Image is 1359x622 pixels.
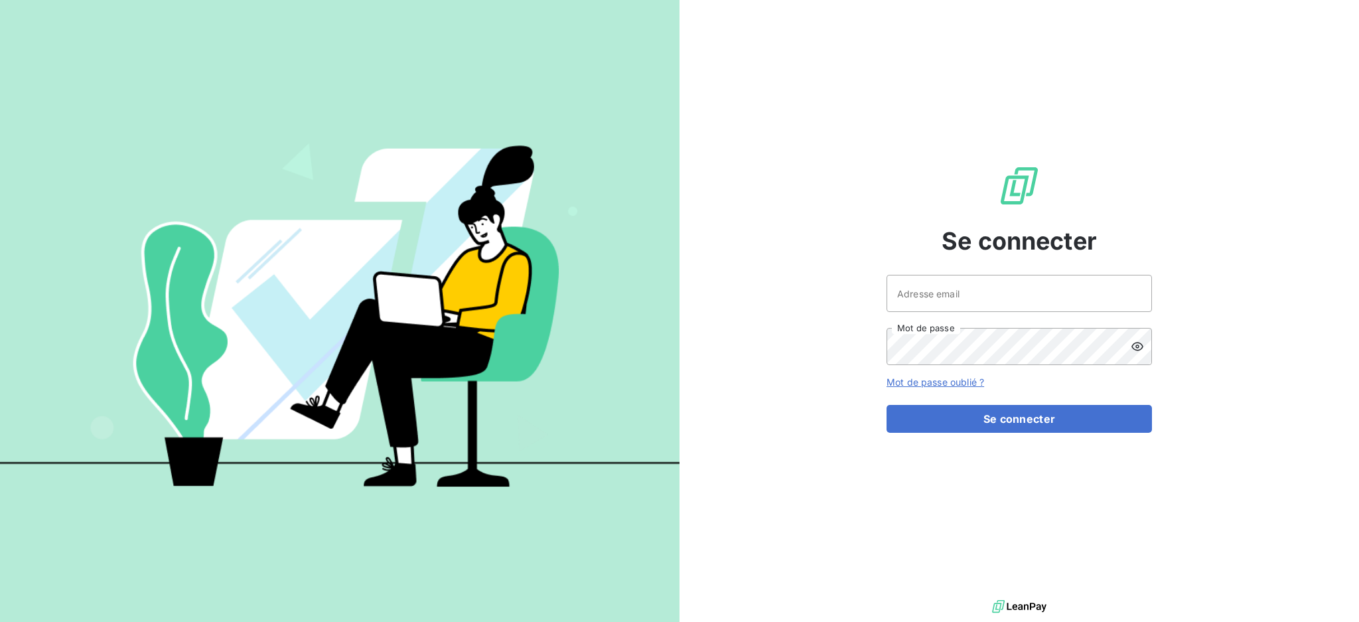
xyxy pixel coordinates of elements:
a: Mot de passe oublié ? [887,376,984,388]
img: Logo LeanPay [998,165,1040,207]
img: logo [992,597,1046,617]
span: Se connecter [942,223,1097,259]
button: Se connecter [887,405,1152,433]
input: placeholder [887,275,1152,312]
